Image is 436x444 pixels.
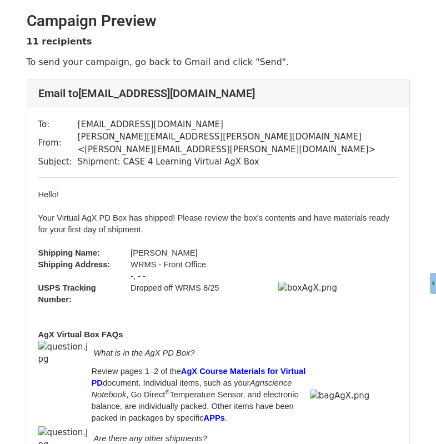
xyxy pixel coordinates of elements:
b: Shipping Name: [38,248,101,257]
i: Agriscience Notebook [92,378,292,399]
strong: 11 recipients [27,36,92,47]
td: [EMAIL_ADDRESS][DOMAIN_NAME] [78,118,398,131]
b: Shipping Address: [38,260,111,269]
i: What is in the AgX PD Box? [93,348,194,357]
p: To send your campaign, go back to Gmail and click "Send". [27,56,410,68]
p: -, - - [131,271,274,282]
i: Are there any other shipments? [93,434,207,443]
p: Hello! [38,189,398,201]
td: Shipment: CASE 4 Learning Virtual AgX Box [78,156,398,168]
p: WRMS - Front Office [131,259,274,271]
a: APPs [204,413,225,422]
img: boxAgX.png [278,282,338,295]
td: Subject: [38,156,78,168]
a: AgX Course Materials for Virtual PD [92,367,306,387]
td: To: [38,118,78,131]
img: bagAgX.png [310,390,370,402]
h4: Email to [EMAIL_ADDRESS][DOMAIN_NAME] [38,87,398,100]
td: [PERSON_NAME][EMAIL_ADDRESS][PERSON_NAME][DOMAIN_NAME] < [PERSON_NAME][EMAIL_ADDRESS][PERSON_NAME... [78,131,398,156]
p: [PERSON_NAME] [131,247,274,259]
p: Dropped off WRMS 8/25 [131,282,274,294]
b: USPS Tracking Number: [38,283,96,304]
img: question.jpg [38,341,90,366]
p: Review pages 1–2 of the document. Individual items, such as your , Go Direct Temperature Sensor, ... [92,366,306,424]
sup: ® [165,388,169,395]
b: AgX Virtual Box FAQs [38,330,123,339]
h2: Campaign Preview [27,12,410,31]
td: From: [38,131,78,156]
p: Your Virtual AgX PD Box has shipped! Please review the box's contents and have materials ready fo... [38,212,398,236]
